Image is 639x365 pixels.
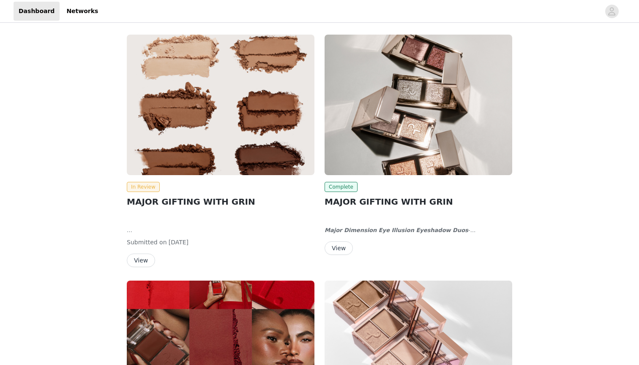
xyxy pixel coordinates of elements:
[325,245,353,251] a: View
[127,35,314,175] img: Patrick Ta Beauty
[608,5,616,18] div: avatar
[127,182,160,192] span: In Review
[127,254,155,267] button: View
[325,227,468,233] strong: Major Dimension Eye Illusion Eyeshadow Duos
[325,241,353,255] button: View
[325,226,512,235] div: - [PERSON_NAME] made to stand out. It’s effortless elegance and just enough drama. With a beautif...
[127,195,314,208] h2: MAJOR GIFTING WITH GRIN
[325,195,512,208] h2: MAJOR GIFTING WITH GRIN
[61,2,103,21] a: Networks
[169,239,188,246] span: [DATE]
[127,257,155,264] a: View
[325,182,358,192] span: Complete
[127,239,167,246] span: Submitted on
[14,2,60,21] a: Dashboard
[325,35,512,175] img: Patrick Ta Beauty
